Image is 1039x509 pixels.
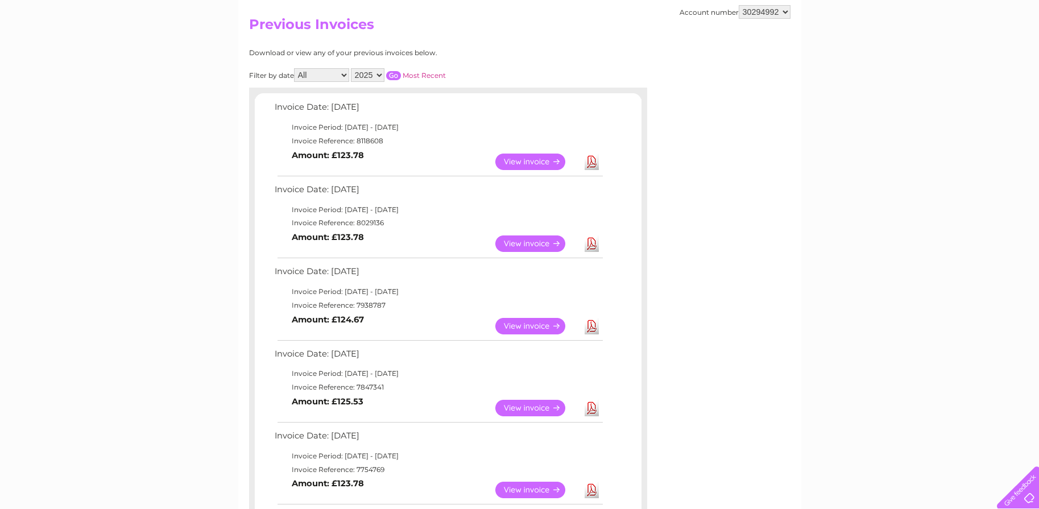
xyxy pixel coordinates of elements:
td: Invoice Period: [DATE] - [DATE] [272,121,605,134]
a: Download [585,235,599,252]
div: Account number [680,5,790,19]
div: Download or view any of your previous invoices below. [249,49,548,57]
a: Download [585,400,599,416]
td: Invoice Date: [DATE] [272,264,605,285]
a: 0333 014 3131 [825,6,903,20]
a: Energy [867,48,892,57]
td: Invoice Date: [DATE] [272,428,605,449]
td: Invoice Reference: 8029136 [272,216,605,230]
a: Blog [940,48,957,57]
td: Invoice Period: [DATE] - [DATE] [272,449,605,463]
a: View [495,318,579,334]
a: View [495,154,579,170]
a: View [495,235,579,252]
div: Filter by date [249,68,548,82]
td: Invoice Reference: 7754769 [272,463,605,477]
a: Water [839,48,860,57]
td: Invoice Date: [DATE] [272,346,605,367]
a: Download [585,154,599,170]
td: Invoice Date: [DATE] [272,100,605,121]
b: Amount: £123.78 [292,150,364,160]
b: Amount: £125.53 [292,396,363,407]
b: Amount: £123.78 [292,232,364,242]
td: Invoice Date: [DATE] [272,182,605,203]
a: View [495,482,579,498]
img: logo.png [36,30,94,64]
a: Download [585,482,599,498]
td: Invoice Period: [DATE] - [DATE] [272,367,605,380]
td: Invoice Reference: 7847341 [272,380,605,394]
a: Download [585,318,599,334]
a: Telecoms [899,48,933,57]
a: View [495,400,579,416]
b: Amount: £124.67 [292,314,364,325]
a: Contact [963,48,991,57]
b: Amount: £123.78 [292,478,364,489]
div: Clear Business is a trading name of Verastar Limited (registered in [GEOGRAPHIC_DATA] No. 3667643... [251,6,789,55]
td: Invoice Reference: 7938787 [272,299,605,312]
h2: Previous Invoices [249,16,790,38]
a: Most Recent [403,71,446,80]
td: Invoice Period: [DATE] - [DATE] [272,203,605,217]
td: Invoice Reference: 8118608 [272,134,605,148]
td: Invoice Period: [DATE] - [DATE] [272,285,605,299]
a: Log out [1001,48,1028,57]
